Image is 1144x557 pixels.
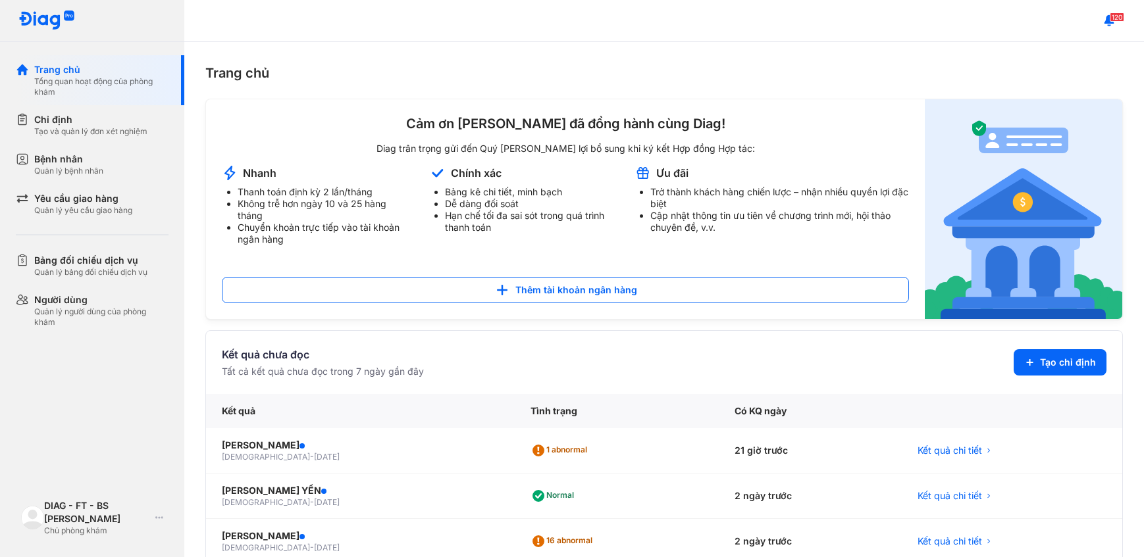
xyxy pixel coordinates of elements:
[222,439,499,452] div: [PERSON_NAME]
[451,166,502,180] div: Chính xác
[34,76,169,97] div: Tổng quan hoạt động của phòng khám
[222,529,499,543] div: [PERSON_NAME]
[44,525,150,536] div: Chủ phòng khám
[34,254,147,267] div: Bảng đối chiếu dịch vụ
[310,497,314,507] span: -
[515,394,719,428] div: Tình trạng
[531,440,592,461] div: 1 abnormal
[445,210,619,233] li: Hạn chế tối đa sai sót trong quá trình thanh toán
[314,497,340,507] span: [DATE]
[1014,349,1106,375] button: Tạo chỉ định
[445,186,619,198] li: Bảng kê chi tiết, minh bạch
[238,198,413,222] li: Không trễ hơn ngày 10 và 25 hàng tháng
[206,394,515,428] div: Kết quả
[918,535,982,548] span: Kết quả chi tiết
[719,394,902,428] div: Có KQ ngày
[918,489,982,502] span: Kết quả chi tiết
[34,113,147,126] div: Chỉ định
[34,126,147,137] div: Tạo và quản lý đơn xét nghiệm
[222,277,909,303] button: Thêm tài khoản ngân hàng
[222,484,499,497] div: [PERSON_NAME] YẾN
[34,205,132,216] div: Quản lý yêu cầu giao hàng
[34,306,169,327] div: Quản lý người dùng của phòng khám
[21,506,44,529] img: logo
[34,267,147,278] div: Quản lý bảng đối chiếu dịch vụ
[222,365,424,378] div: Tất cả kết quả chưa đọc trong 7 ngày gần đây
[445,198,619,210] li: Dễ dàng đối soát
[1110,12,1124,22] span: 120
[222,143,909,155] div: Diag trân trọng gửi đến Quý [PERSON_NAME] lợi bổ sung khi ký kết Hợp đồng Hợp tác:
[310,452,314,462] span: -
[222,452,310,462] span: [DEMOGRAPHIC_DATA]
[918,444,982,457] span: Kết quả chi tiết
[656,166,689,180] div: Ưu đãi
[1040,356,1096,369] span: Tạo chỉ định
[429,165,446,181] img: account-announcement
[719,473,902,519] div: 2 ngày trước
[925,99,1122,319] img: account-announcement
[531,531,598,552] div: 16 abnormal
[34,153,103,166] div: Bệnh nhân
[238,222,413,245] li: Chuyển khoản trực tiếp vào tài khoản ngân hàng
[310,543,314,552] span: -
[34,63,169,76] div: Trang chủ
[719,428,902,473] div: 21 giờ trước
[44,499,150,525] div: DIAG - FT - BS [PERSON_NAME]
[650,186,909,210] li: Trở thành khách hàng chiến lược – nhận nhiều quyền lợi đặc biệt
[222,347,424,362] div: Kết quả chưa đọc
[222,543,310,552] span: [DEMOGRAPHIC_DATA]
[531,485,579,506] div: Normal
[34,192,132,205] div: Yêu cầu giao hàng
[635,165,651,181] img: account-announcement
[222,497,310,507] span: [DEMOGRAPHIC_DATA]
[34,166,103,176] div: Quản lý bệnh nhân
[314,543,340,552] span: [DATE]
[238,186,413,198] li: Thanh toán định kỳ 2 lần/tháng
[243,166,276,180] div: Nhanh
[34,293,169,306] div: Người dùng
[222,165,238,181] img: account-announcement
[205,63,1123,83] div: Trang chủ
[18,11,75,31] img: logo
[222,115,909,132] div: Cảm ơn [PERSON_NAME] đã đồng hành cùng Diag!
[314,452,340,462] span: [DATE]
[650,210,909,233] li: Cập nhật thông tin ưu tiên về chương trình mới, hội thảo chuyên đề, v.v.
